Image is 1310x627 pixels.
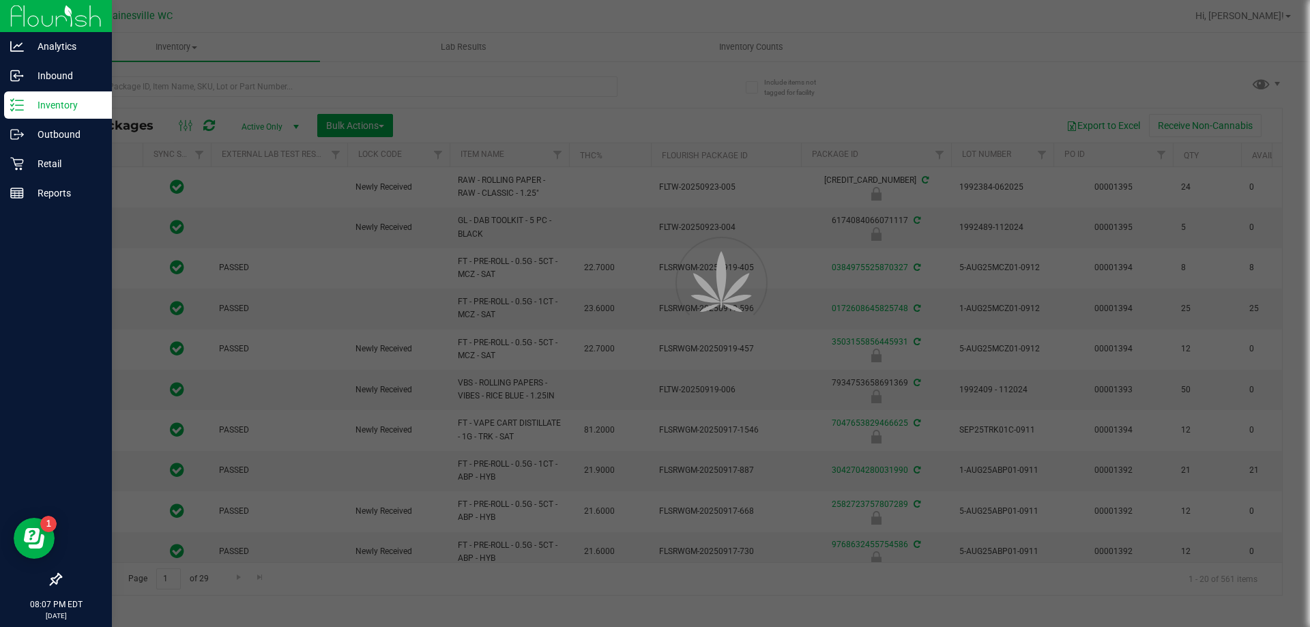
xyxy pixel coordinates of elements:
[6,611,106,621] p: [DATE]
[24,185,106,201] p: Reports
[24,38,106,55] p: Analytics
[24,126,106,143] p: Outbound
[6,598,106,611] p: 08:07 PM EDT
[24,68,106,84] p: Inbound
[10,69,24,83] inline-svg: Inbound
[40,516,57,532] iframe: Resource center unread badge
[10,40,24,53] inline-svg: Analytics
[14,518,55,559] iframe: Resource center
[24,97,106,113] p: Inventory
[10,186,24,200] inline-svg: Reports
[10,128,24,141] inline-svg: Outbound
[10,157,24,171] inline-svg: Retail
[10,98,24,112] inline-svg: Inventory
[24,156,106,172] p: Retail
